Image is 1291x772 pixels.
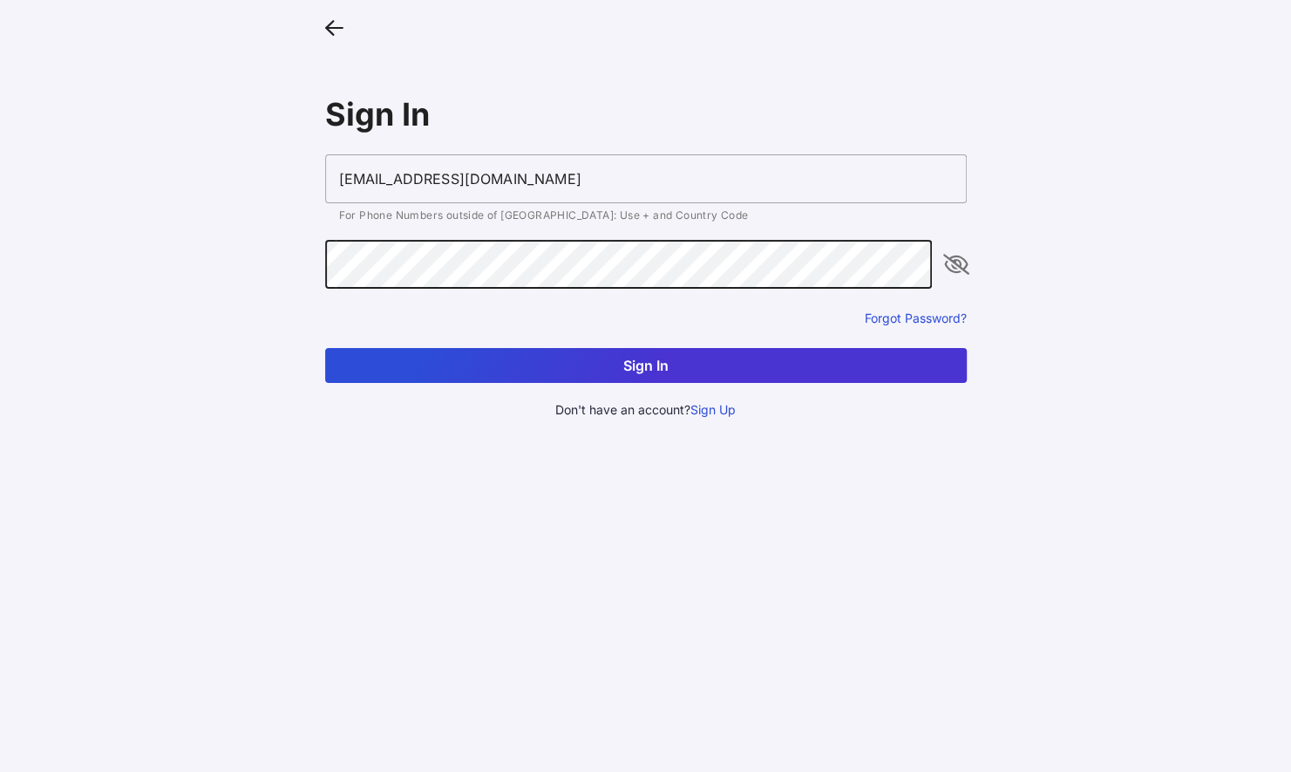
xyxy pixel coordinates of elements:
input: Email or Phone Number [325,154,967,203]
button: Sign Up [690,400,736,420]
div: Sign In [325,95,967,133]
div: For Phone Numbers outside of [GEOGRAPHIC_DATA]: Use + and Country Code [339,210,953,221]
button: Sign In [325,348,967,383]
i: appended action [946,254,967,275]
button: Forgot Password? [865,310,967,326]
div: Don't have an account? [325,400,967,420]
